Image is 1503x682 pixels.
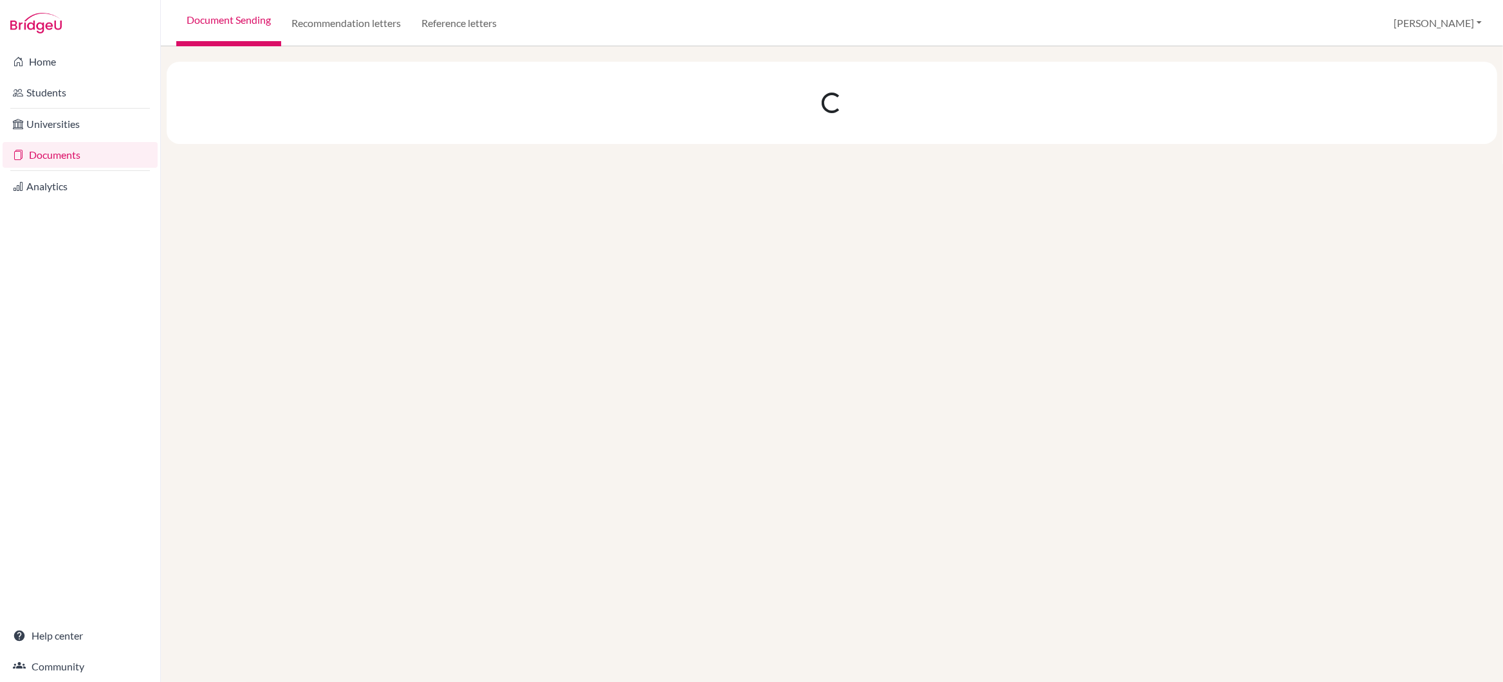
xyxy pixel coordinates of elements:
[3,80,158,105] a: Students
[1388,11,1488,35] button: [PERSON_NAME]
[10,13,62,33] img: Bridge-U
[3,111,158,137] a: Universities
[3,49,158,75] a: Home
[3,623,158,649] a: Help center
[3,654,158,679] a: Community
[3,142,158,168] a: Documents
[3,174,158,199] a: Analytics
